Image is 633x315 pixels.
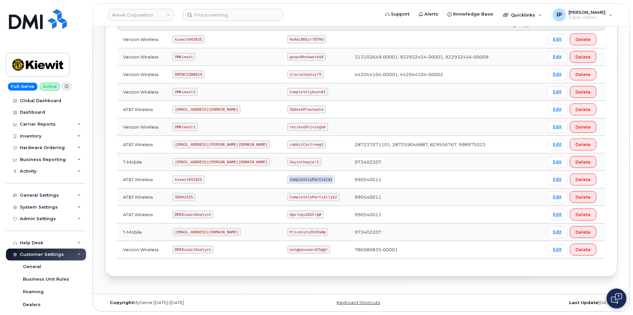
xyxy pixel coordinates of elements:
code: Completelyknot#1 [287,88,328,96]
code: Crucialmuzzy!9 [287,70,323,78]
code: [EMAIL_ADDRESS][DOMAIN_NAME] [173,228,240,236]
span: Delete [575,54,591,60]
code: OMKiewit2 [173,88,197,96]
span: Delete [575,71,591,78]
span: Delete [575,194,591,200]
td: Verizon Wireless [117,31,167,48]
div: [DATE] [446,300,617,305]
span: [PERSON_NAME] [569,10,606,15]
a: Kiewit Corporation [108,9,174,21]
code: DMINCVZW0814 [173,70,204,78]
button: Delete [570,86,596,98]
div: Quicklinks [498,8,547,21]
a: Edit [547,174,567,185]
td: Verizon Wireless [117,83,167,101]
td: Verizon Wireless [117,66,167,83]
td: Verizon Wireless [117,118,167,136]
span: Delete [575,229,591,235]
button: Delete [570,209,596,220]
td: 990540011 [349,171,502,188]
code: [EMAIL_ADDRESS][PERSON_NAME][DOMAIN_NAME] [173,140,270,148]
code: recieveDriving%6 [287,123,328,131]
a: Edit [547,86,567,98]
a: Edit [547,156,567,168]
span: Delete [575,106,591,113]
a: Edit [547,139,567,150]
a: Support [381,8,414,21]
a: Alerts [414,8,443,21]
button: Delete [570,226,596,238]
code: Skyinthepie!2 [287,158,321,166]
td: AT&T Wireless [117,171,167,188]
code: kiewit043025 [173,35,204,43]
code: CompletelyPartial$1 [287,176,335,183]
span: Support [391,11,409,18]
strong: Last Update [569,300,598,305]
code: S@v!ngs2025!@# [287,211,323,218]
button: Delete [570,244,596,256]
code: [EMAIL_ADDRESS][DOMAIN_NAME] [173,105,240,113]
span: Delete [575,212,591,218]
td: 786080835-00001 [349,241,502,258]
td: 990540011 [349,188,502,206]
a: Keyboard Shortcuts [337,300,380,305]
button: Delete [570,174,596,185]
button: Delete [570,191,596,203]
td: 313102649-00001, 922932454-00001, 922932454-00009 [349,48,502,66]
td: 990540011 [349,206,502,223]
a: Edit [547,34,567,45]
td: T-Mobile [117,223,167,241]
span: Alerts [424,11,438,18]
code: 3$deskPlantwalk [287,105,326,113]
img: Open chat [611,293,622,304]
td: AT&T Wireless [117,136,167,153]
div: Ione Partin [548,8,617,21]
input: Find something... [183,9,283,21]
td: Verizon Wireless [117,48,167,66]
span: IP [557,11,562,19]
span: Delete [575,247,591,253]
span: Delete [575,36,591,43]
td: 973402207 [349,223,502,241]
code: rabbitCartree@1 [287,140,326,148]
code: CompletelyPartially$2 [287,193,339,201]
code: OMKiewit1 [173,123,197,131]
button: Delete [570,51,596,63]
td: T-Mobile [117,153,167,171]
button: Delete [570,156,596,168]
a: Edit [547,69,567,80]
span: Delete [575,124,591,130]
code: SD042325 [173,193,195,201]
a: Edit [547,191,567,203]
a: Edit [547,104,567,115]
code: OMKiewit [173,53,195,61]
a: Edit [547,121,567,133]
span: Quicklinks [511,12,535,18]
button: Delete [570,121,596,133]
code: [EMAIL_ADDRESS][PERSON_NAME][DOMAIN_NAME] [173,158,270,166]
code: PriceCuts2025$#@ [287,228,328,236]
td: Verizon Wireless [117,241,167,258]
button: Delete [570,33,596,45]
span: Delete [575,159,591,165]
td: 442044104-00001, 442044104-00002 [349,66,502,83]
td: 287237071101, 287259046887, 829556767, 998975023 [349,136,502,153]
span: Delete [575,177,591,183]
code: goopsMeshwork$8 [287,53,326,61]
code: not@password25@@! [287,246,330,254]
span: Knowledge Base [453,11,493,18]
code: DMIKiewitAnalyst [173,246,213,254]
button: Delete [570,68,596,80]
a: Edit [547,209,567,220]
a: Edit [547,51,567,63]
td: AT&T Wireless [117,188,167,206]
td: 973402207 [349,153,502,171]
strong: Copyright [110,300,134,305]
div: MyServe [DATE]–[DATE] [105,300,276,305]
span: Delete [575,89,591,95]
a: Knowledge Base [443,8,498,21]
a: Edit [547,226,567,238]
button: Delete [570,103,596,115]
code: kiewit041825 [173,176,204,183]
span: Super Admin [569,15,606,20]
